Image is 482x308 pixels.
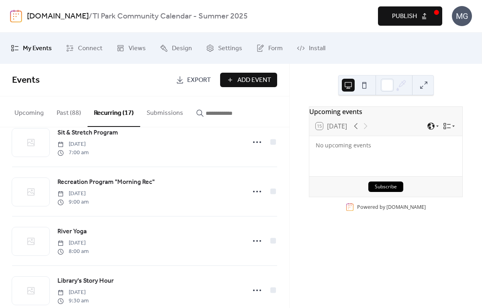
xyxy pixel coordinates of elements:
a: Library's Story Hour [57,276,114,286]
span: Recreation Program "Morning Rec" [57,177,155,187]
span: Add Event [237,75,271,85]
span: [DATE] [57,140,89,149]
a: Settings [200,36,248,61]
button: Upcoming [8,96,50,126]
b: TI Park Community Calendar - Summer 2025 [92,9,248,24]
a: Form [250,36,289,61]
button: Submissions [140,96,190,126]
a: Export [170,73,217,87]
button: Past (88) [50,96,88,126]
a: Recreation Program "Morning Rec" [57,177,155,188]
div: MG [452,6,472,26]
span: Connect [78,42,102,55]
a: Design [154,36,198,61]
button: Subscribe [368,182,403,192]
a: [DOMAIN_NAME] [27,9,89,24]
img: logo [10,10,22,22]
span: Events [12,71,40,89]
span: Export [187,75,211,85]
span: [DATE] [57,190,89,198]
button: Publish [378,6,442,26]
a: Sit & Stretch Program [57,128,118,138]
span: [DATE] [57,239,89,247]
a: Connect [60,36,108,61]
div: No upcoming events [316,141,456,149]
a: Views [110,36,152,61]
a: River Yoga [57,226,87,237]
span: Design [172,42,192,55]
div: Powered by [357,204,426,210]
span: 8:00 am [57,247,89,256]
span: Form [268,42,283,55]
span: 9:00 am [57,198,89,206]
span: 9:30 am [57,297,89,305]
span: [DATE] [57,288,89,297]
a: Install [291,36,331,61]
span: My Events [23,42,52,55]
span: 7:00 am [57,149,89,157]
div: Upcoming events [309,107,462,116]
button: Recurring (17) [88,96,140,127]
span: Views [129,42,146,55]
b: / [89,9,92,24]
a: [DOMAIN_NAME] [386,204,426,210]
span: Install [309,42,325,55]
span: Publish [392,12,417,21]
button: Add Event [220,73,277,87]
a: My Events [5,36,58,61]
span: Settings [218,42,242,55]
